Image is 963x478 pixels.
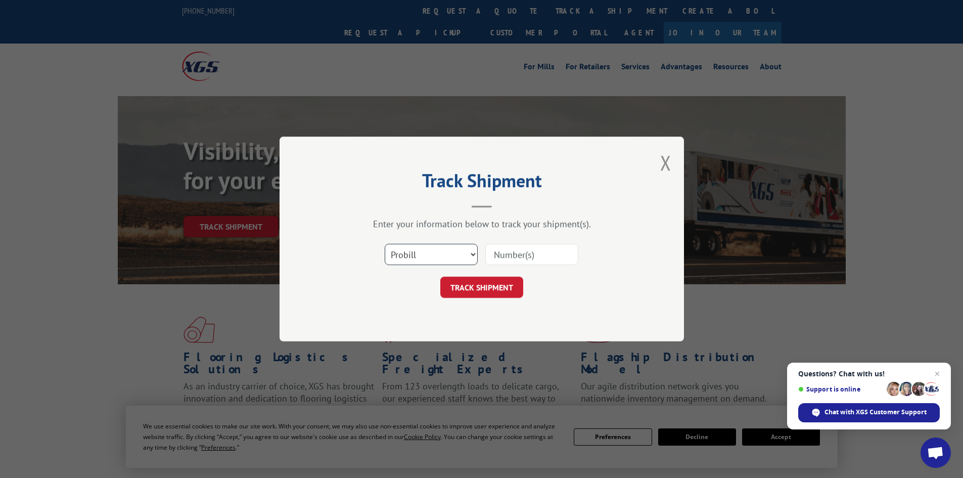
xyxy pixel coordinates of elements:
[330,173,633,193] h2: Track Shipment
[798,385,883,393] span: Support is online
[330,218,633,230] div: Enter your information below to track your shipment(s).
[440,277,523,298] button: TRACK SHIPMENT
[485,244,578,265] input: Number(s)
[824,408,927,417] span: Chat with XGS Customer Support
[660,149,671,176] button: Close modal
[921,438,951,468] a: Open chat
[798,370,940,378] span: Questions? Chat with us!
[798,403,940,422] span: Chat with XGS Customer Support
